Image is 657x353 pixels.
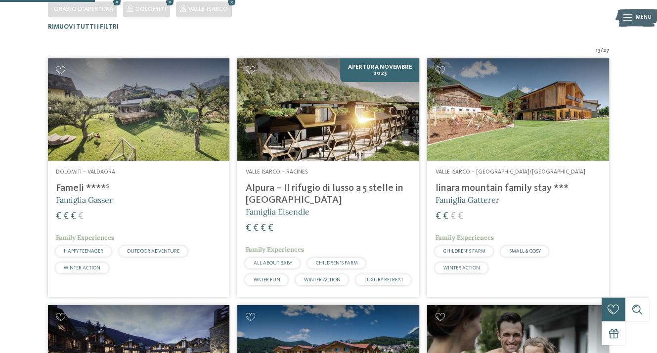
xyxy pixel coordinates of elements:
span: Dolomiti – Valdaora [56,169,115,175]
span: Family Experiences [245,245,304,254]
h4: Alpura – Il rifugio di lusso a 5 stelle in [GEOGRAPHIC_DATA] [245,182,411,206]
a: Cercate un hotel per famiglie? Qui troverete solo i migliori! Apertura novembre 2025 Valle Isarco... [237,58,419,297]
span: SMALL & COSY [509,249,540,254]
span: € [267,223,273,233]
span: € [260,223,265,233]
span: Valle Isarco – Racines [245,169,307,175]
span: € [435,212,440,221]
span: Family Experiences [435,233,493,242]
span: 13 [596,47,601,55]
a: Cercate un hotel per famiglie? Qui troverete solo i migliori! Dolomiti – Valdaora Fameli ****ˢ Fa... [48,58,230,297]
span: € [245,223,251,233]
span: € [457,212,463,221]
span: Valle Isarco – [GEOGRAPHIC_DATA]/[GEOGRAPHIC_DATA] [435,169,585,175]
span: 27 [603,47,610,55]
span: Dolomiti [135,6,166,12]
span: € [442,212,448,221]
span: Rimuovi tutti i filtri [48,24,119,30]
img: Cercate un hotel per famiglie? Qui troverete solo i migliori! [427,58,609,161]
h4: linara mountain family stay *** [435,182,601,194]
span: CHILDREN’S FARM [443,249,485,254]
span: Family Experiences [56,233,114,242]
span: € [78,212,84,221]
a: Cercate un hotel per famiglie? Qui troverete solo i migliori! Valle Isarco – [GEOGRAPHIC_DATA]/[G... [427,58,609,297]
span: € [56,212,61,221]
img: Cercate un hotel per famiglie? Qui troverete solo i migliori! [48,58,230,161]
span: € [450,212,455,221]
span: Orario d'apertura [54,6,113,12]
span: WATER FUN [253,277,280,282]
span: Famiglia Gasser [56,195,113,205]
span: OUTDOOR ADVENTURE [127,249,179,254]
span: € [63,212,69,221]
span: HAPPY TEENAGER [64,249,103,254]
span: / [601,47,603,55]
span: Valle Isarco [188,6,228,12]
img: Cercate un hotel per famiglie? Qui troverete solo i migliori! [237,58,419,161]
span: CHILDREN’S FARM [315,261,357,265]
span: WINTER ACTION [304,277,340,282]
span: € [71,212,76,221]
span: LUXURY RETREAT [364,277,403,282]
span: Famiglia Gatterer [435,195,499,205]
span: € [253,223,258,233]
span: Famiglia Eisendle [245,207,309,217]
span: WINTER ACTION [443,265,480,270]
span: WINTER ACTION [64,265,100,270]
span: ALL ABOUT BABY [253,261,292,265]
